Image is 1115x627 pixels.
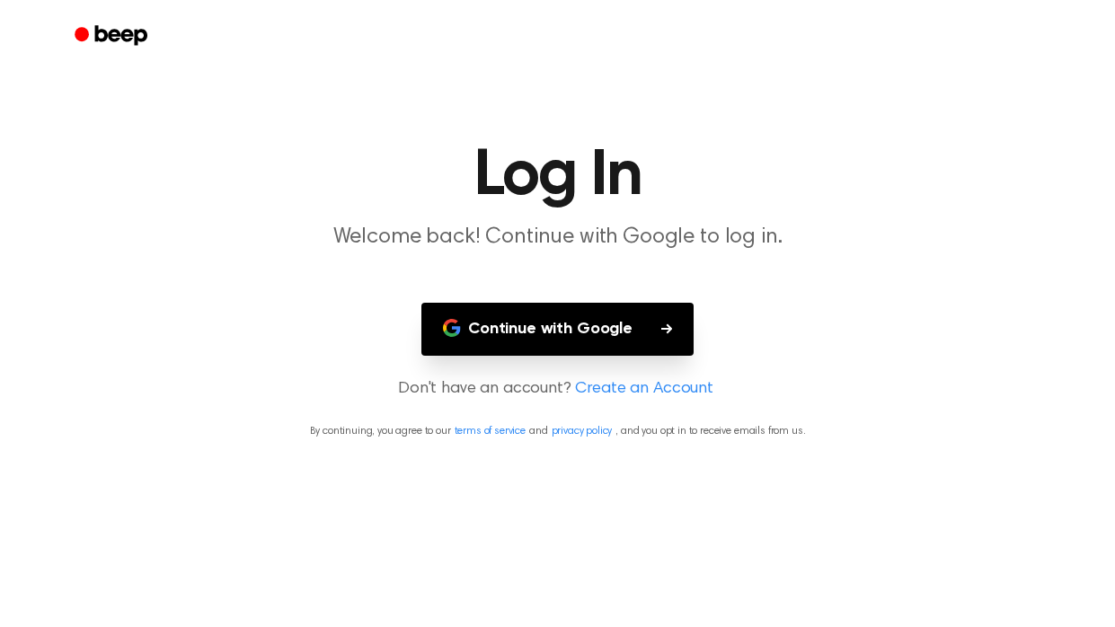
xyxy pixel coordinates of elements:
h1: Log In [98,144,1018,208]
a: Beep [62,19,164,54]
p: Don't have an account? [22,377,1093,402]
a: terms of service [455,426,526,437]
a: privacy policy [552,426,613,437]
a: Create an Account [575,377,713,402]
p: By continuing, you agree to our and , and you opt in to receive emails from us. [22,423,1093,439]
p: Welcome back! Continue with Google to log in. [213,223,903,252]
button: Continue with Google [421,303,694,356]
